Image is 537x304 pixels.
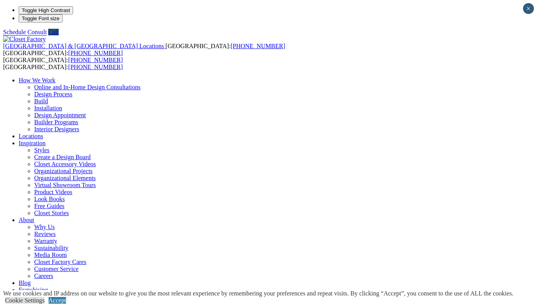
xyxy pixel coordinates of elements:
[22,16,59,21] span: Toggle Font size
[34,210,69,216] a: Closet Stories
[3,57,123,70] span: [GEOGRAPHIC_DATA]: [GEOGRAPHIC_DATA]:
[34,175,96,181] a: Organizational Elements
[34,98,48,104] a: Build
[34,112,86,118] a: Design Appointment
[34,189,72,195] a: Product Videos
[19,14,63,23] button: Toggle Font size
[3,290,513,297] div: We use cookies and IP address on our website to give you the most relevant experience by remember...
[34,203,65,209] a: Free Guides
[3,43,285,56] span: [GEOGRAPHIC_DATA]: [GEOGRAPHIC_DATA]:
[230,43,285,49] a: [PHONE_NUMBER]
[34,161,96,167] a: Closet Accessory Videos
[34,168,92,174] a: Organizational Projects
[34,147,49,153] a: Styles
[34,266,78,272] a: Customer Service
[68,57,123,63] a: [PHONE_NUMBER]
[19,77,56,83] a: How We Work
[34,273,53,279] a: Careers
[68,50,123,56] a: [PHONE_NUMBER]
[34,252,67,258] a: Media Room
[3,43,166,49] a: [GEOGRAPHIC_DATA] & [GEOGRAPHIC_DATA] Locations
[34,245,68,251] a: Sustainability
[19,140,45,146] a: Inspiration
[34,238,57,244] a: Warranty
[19,217,34,223] a: About
[19,287,48,293] a: Franchising
[19,6,73,14] button: Toggle High Contrast
[34,224,55,230] a: Why Us
[34,91,72,97] a: Design Process
[19,280,31,286] a: Blog
[523,3,534,14] button: Close
[48,29,59,35] a: Call
[3,36,46,43] img: Closet Factory
[34,105,62,111] a: Installation
[34,196,65,202] a: Look Books
[3,43,164,49] span: [GEOGRAPHIC_DATA] & [GEOGRAPHIC_DATA] Locations
[3,29,47,35] a: Schedule Consult
[34,231,56,237] a: Reviews
[68,64,123,70] a: [PHONE_NUMBER]
[5,297,45,304] a: Cookie Settings
[34,259,86,265] a: Closet Factory Cares
[34,182,96,188] a: Virtual Showroom Tours
[34,126,79,132] a: Interior Designers
[19,133,43,139] a: Locations
[34,84,141,90] a: Online and In-Home Design Consultations
[34,154,91,160] a: Create a Design Board
[22,7,70,13] span: Toggle High Contrast
[49,297,66,304] a: Accept
[34,119,78,125] a: Builder Programs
